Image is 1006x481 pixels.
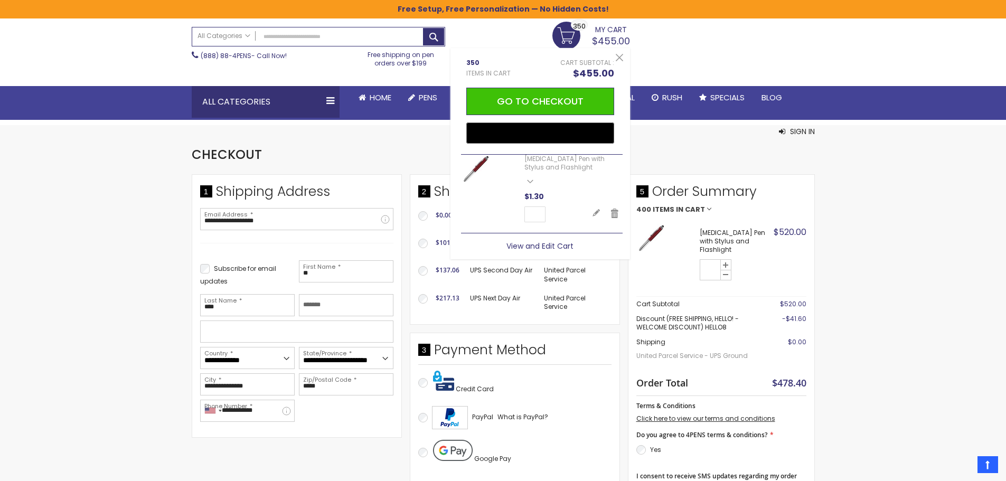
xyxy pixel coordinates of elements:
img: Pay with credit card [433,370,454,391]
div: Payment Method [418,341,612,364]
td: UPS Next Day Air [465,289,539,316]
strong: [MEDICAL_DATA] Pen with Stylus and Flashlight [700,229,771,254]
span: What is PayPal? [497,412,548,421]
span: $478.40 [772,376,806,389]
span: $217.13 [436,294,459,303]
a: $455.00 350 [552,22,630,48]
span: - Call Now! [201,51,287,60]
a: View and Edit Cart [506,241,573,251]
span: Shipping [636,337,665,346]
div: Free shipping on pen orders over $199 [356,46,445,68]
div: United States: +1 [201,400,225,421]
span: Items in Cart [653,206,705,213]
span: $101.63 [436,238,459,247]
span: $520.00 [780,299,806,308]
a: Rush [643,86,691,109]
div: Shipping Methods [418,183,612,206]
a: Top [977,456,998,473]
img: Acceptance Mark [432,406,468,429]
a: Blog [753,86,791,109]
span: Google Pay [474,454,511,463]
span: United Parcel Service - UPS Ground [636,346,765,365]
td: United Parcel Service [539,289,611,316]
span: Do you agree to 4PENS terms & conditions? [636,430,767,439]
span: 350 [466,59,511,67]
a: Home [350,86,400,109]
span: 400 [636,206,651,213]
span: Cart Subtotal [560,58,611,67]
span: Sign In [790,126,815,137]
label: Yes [650,445,661,454]
span: Items in Cart [466,69,511,78]
span: $0.00 [788,337,806,346]
a: Pens [400,86,446,109]
button: Go to Checkout [466,88,614,115]
span: $1.30 [524,191,544,202]
td: UPS Second Day Air [465,261,539,288]
a: Click here to view our terms and conditions [636,414,775,423]
span: Discount (FREE SHIPPING, HELLO! - WELCOME DISCOUNT) [636,314,739,332]
span: PayPal [472,412,493,421]
a: (888) 88-4PENS [201,51,251,60]
span: Blog [761,92,782,103]
button: Sign In [779,126,815,137]
span: All Categories [198,32,250,40]
span: $520.00 [774,226,806,238]
a: All Categories [192,27,256,45]
span: Rush [662,92,682,103]
span: Credit Card [456,384,494,393]
span: Order Summary [636,183,806,206]
span: $137.06 [436,266,459,275]
span: Checkout [192,146,262,163]
div: Shipping Address [200,183,393,206]
span: Subscribe for email updates [200,264,276,286]
span: -$41.60 [782,314,806,323]
strong: Order Total [636,375,688,389]
span: Specials [710,92,745,103]
span: 350 [573,21,586,31]
div: All Categories [192,86,340,118]
span: Pens [419,92,437,103]
a: What is PayPal? [497,411,548,423]
span: HELLO8 [705,323,727,332]
a: Specials [691,86,753,109]
img: Kyra Pen with Stylus and Flashlight-Red [461,155,490,184]
a: Pencils [446,86,503,109]
span: Home [370,92,391,103]
td: United Parcel Service [539,261,611,288]
span: $0.00 [436,211,452,220]
img: Kyra Pen with Stylus and Flashlight-Red [636,224,665,253]
a: [MEDICAL_DATA] Pen with Stylus and Flashlight [524,154,605,172]
img: Pay with Google Pay [433,440,473,461]
span: Terms & Conditions [636,401,695,410]
button: Buy with GPay [466,122,614,144]
span: $455.00 [592,34,630,48]
th: Cart Subtotal [636,296,765,312]
span: $455.00 [573,67,614,80]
